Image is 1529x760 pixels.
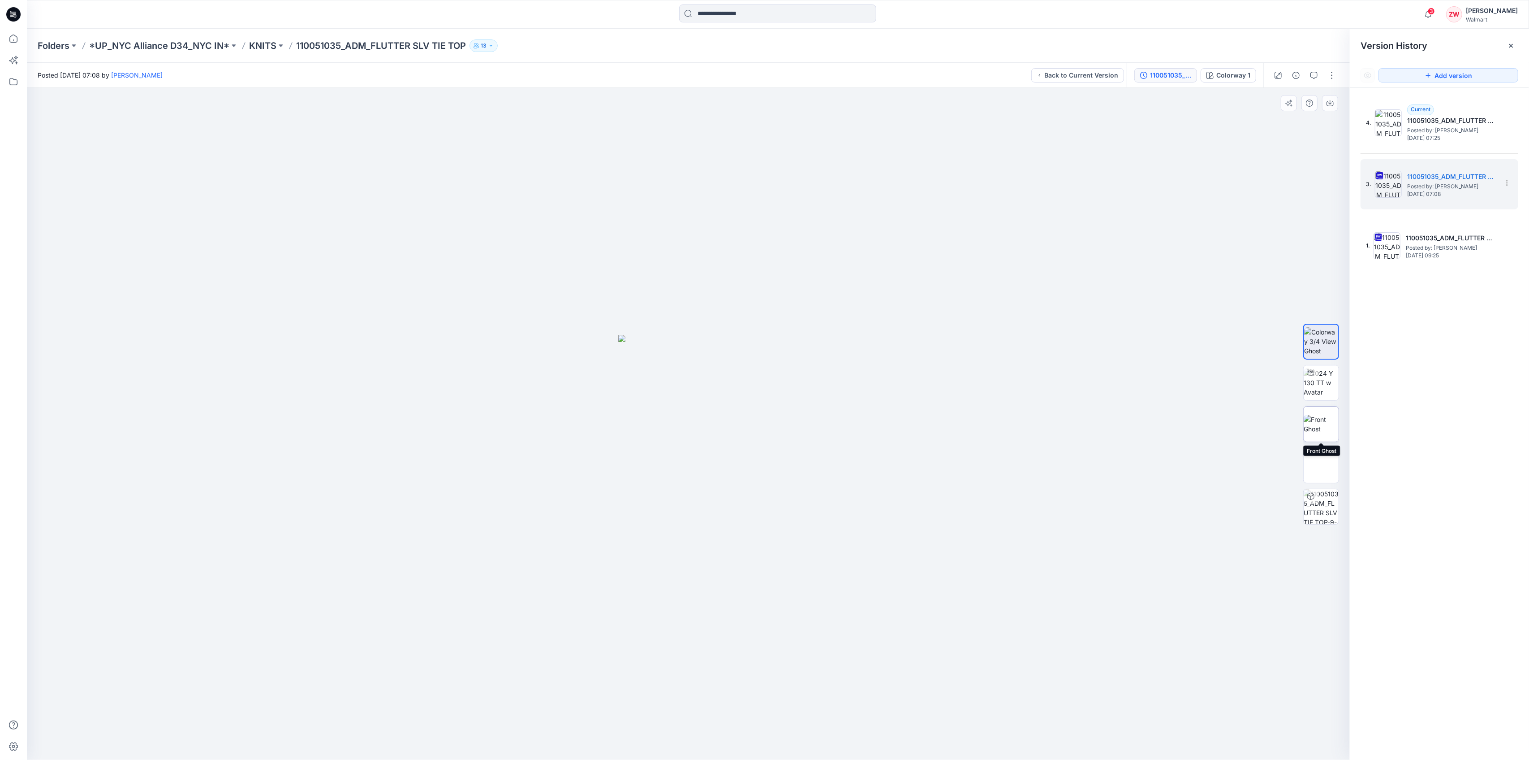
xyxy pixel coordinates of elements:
img: 2024 Y 130 TT w Avatar [1304,369,1339,397]
button: 110051035_ADM_FLUTTER SLV TIE TOP-9-24 [1134,68,1197,83]
span: [DATE] 09:25 [1406,252,1495,259]
span: Posted by: Zhonglin Wang [1407,126,1497,135]
button: Back to Current Version [1031,68,1124,83]
span: 3 [1428,8,1435,15]
a: Folders [38,39,69,52]
span: Posted [DATE] 07:08 by [38,70,163,80]
span: Current [1411,106,1430,113]
div: Colorway 1 [1216,70,1250,80]
p: 13 [481,41,487,51]
h5: 110051035_ADM_FLUTTER SLV TIE TOP-9-24 [1407,171,1497,182]
h5: 110051035_ADM_FLUTTER SLV TIE TOP-9-24 [1407,115,1497,126]
a: KNITS [249,39,276,52]
button: Colorway 1 [1201,68,1256,83]
span: Posted by: Zhonglin Wang [1407,182,1497,191]
div: [PERSON_NAME] [1466,5,1518,16]
a: [PERSON_NAME] [111,71,163,79]
a: *UP_NYC Alliance D34_NYC IN* [89,39,229,52]
h5: 110051035_ADM_FLUTTER SLV TIE TOP [1406,233,1495,243]
span: [DATE] 07:08 [1407,191,1497,197]
button: Show Hidden Versions [1361,68,1375,83]
span: 3. [1366,180,1371,188]
span: [DATE] 07:25 [1407,135,1497,141]
span: Version History [1361,40,1427,51]
span: 4. [1366,119,1371,127]
button: Add version [1378,68,1518,83]
img: 110051035_ADM_FLUTTER SLV TIE TOP-9-24 [1375,171,1402,198]
img: 110051035_ADM_FLUTTER SLV TIE TOP [1374,232,1400,259]
div: Walmart [1466,16,1518,23]
img: Front Ghost [1304,415,1339,434]
div: ZW [1446,6,1462,22]
button: 13 [469,39,498,52]
img: 110051035_ADM_FLUTTER SLV TIE TOP-9-24 Colorway 1 [1304,489,1339,524]
img: 110051035_ADM_FLUTTER SLV TIE TOP-9-24 [1375,109,1402,136]
span: 1. [1366,242,1370,250]
div: 110051035_ADM_FLUTTER SLV TIE TOP-9-24 [1150,70,1191,80]
button: Details [1289,68,1303,83]
img: Colorway 3/4 View Ghost [1304,327,1338,356]
span: Posted by: Zhonglin Wang [1406,243,1495,252]
p: 110051035_ADM_FLUTTER SLV TIE TOP [296,39,466,52]
button: Close [1507,42,1515,49]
